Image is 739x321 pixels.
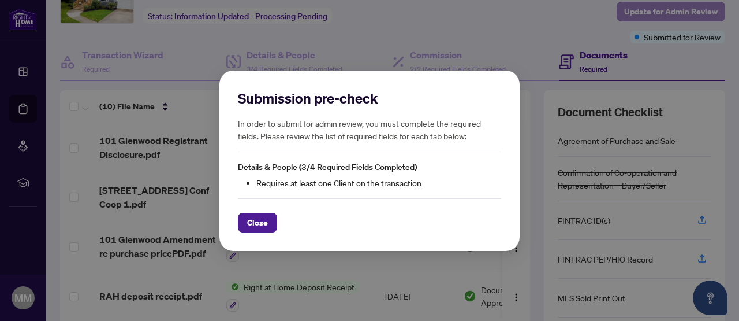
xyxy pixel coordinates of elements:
[256,176,501,189] li: Requires at least one Client on the transaction
[238,117,501,142] h5: In order to submit for admin review, you must complete the required fields. Please review the lis...
[238,89,501,108] h2: Submission pre-check
[238,162,417,172] span: Details & People (3/4 Required Fields Completed)
[238,212,277,232] button: Close
[247,213,268,231] span: Close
